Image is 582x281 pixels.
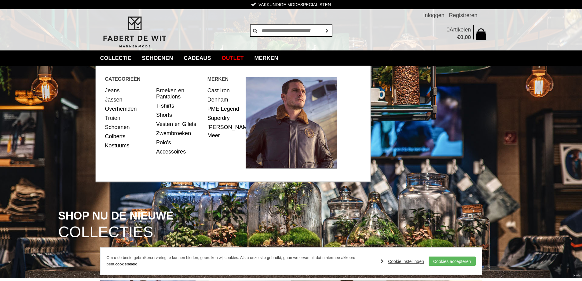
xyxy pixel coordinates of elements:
a: Truien [105,113,152,123]
a: Cookies accepteren [429,257,476,266]
a: Kostuums [105,141,152,150]
a: Accessoires [156,147,203,156]
a: Vesten en Gilets [156,120,203,129]
span: € [457,34,460,40]
a: Registreren [449,9,477,21]
span: COLLECTIES [58,224,153,240]
span: Categorieën [105,75,207,83]
a: Merken [250,50,283,66]
span: SHOP NU DE NIEUWE [58,210,174,222]
a: Outlet [217,50,248,66]
a: Schoenen [137,50,178,66]
img: Fabert de Wit [100,16,169,49]
span: , [463,34,465,40]
a: Superdry [207,113,241,123]
a: [PERSON_NAME] [207,123,241,132]
span: Artikelen [449,27,471,33]
a: Shorts [156,110,203,120]
a: Divide [573,272,580,279]
span: 00 [465,34,471,40]
a: Cookie instellingen [381,257,424,266]
a: Jassen [105,95,152,104]
a: Broeken en Pantalons [156,86,203,101]
a: Zwembroeken [156,129,203,138]
a: Overhemden [105,104,152,113]
span: 0 [460,34,463,40]
a: T-shirts [156,101,203,110]
a: Colberts [105,132,152,141]
a: Schoenen [105,123,152,132]
p: Om u de beste gebruikerservaring te kunnen bieden, gebruiken wij cookies. Als u onze site gebruik... [107,255,375,268]
a: Inloggen [423,9,444,21]
a: Polo's [156,138,203,147]
a: Meer.. [207,132,223,139]
a: Denham [207,95,241,104]
span: Merken [207,75,246,83]
a: collectie [96,50,136,66]
span: 0 [446,27,449,33]
a: Jeans [105,86,152,95]
a: Cast Iron [207,86,241,95]
a: PME Legend [207,104,241,113]
img: Heren [246,77,337,168]
a: cookiebeleid [115,262,137,266]
a: Cadeaus [179,50,216,66]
